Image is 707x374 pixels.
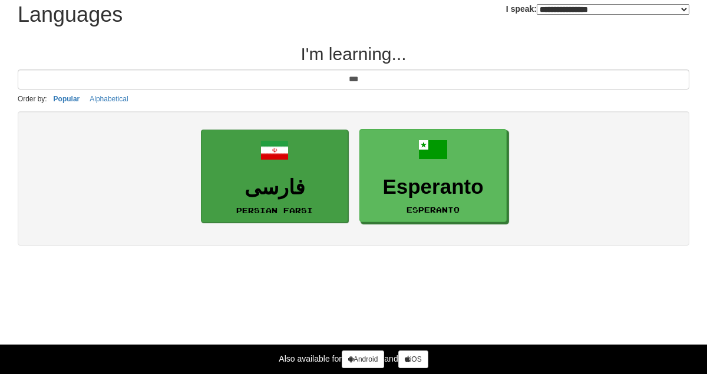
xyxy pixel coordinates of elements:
[201,130,348,223] a: فارسیPersian Farsi
[207,176,342,199] h3: فارسی
[18,95,47,103] small: Order by:
[359,129,507,223] a: EsperantoEsperanto
[86,92,131,105] button: Alphabetical
[506,3,689,15] label: I speak:
[50,92,84,105] button: Popular
[537,4,689,15] select: I speak:
[398,350,428,368] a: iOS
[407,206,460,214] small: Esperanto
[18,44,689,64] h2: I'm learning...
[342,350,384,368] a: Android
[18,3,123,27] h1: Languages
[236,206,313,214] small: Persian Farsi
[366,176,500,198] h3: Esperanto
